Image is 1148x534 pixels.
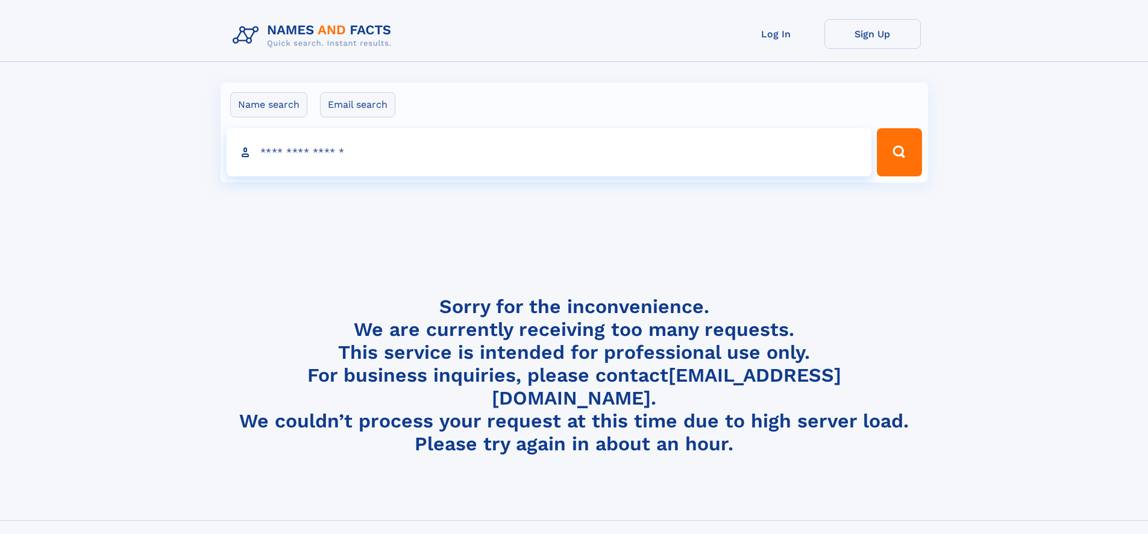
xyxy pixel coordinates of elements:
[227,128,872,176] input: search input
[728,19,824,49] a: Log In
[492,364,841,409] a: [EMAIL_ADDRESS][DOMAIN_NAME]
[824,19,921,49] a: Sign Up
[228,19,401,52] img: Logo Names and Facts
[228,295,921,456] h4: Sorry for the inconvenience. We are currently receiving too many requests. This service is intend...
[877,128,921,176] button: Search Button
[320,92,395,117] label: Email search
[230,92,307,117] label: Name search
